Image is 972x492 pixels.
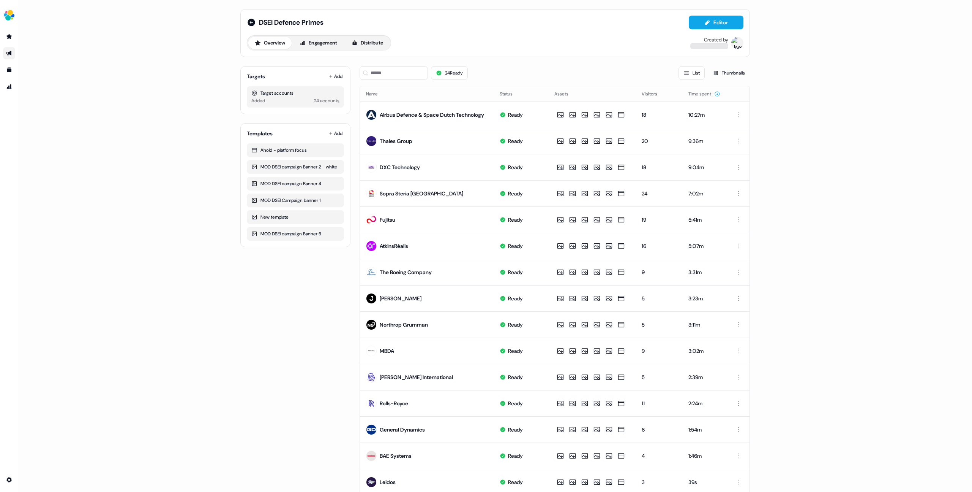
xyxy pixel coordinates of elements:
[508,216,523,224] div: Ready
[642,452,676,460] div: 4
[508,268,523,276] div: Ready
[688,190,721,197] div: 7:02m
[380,347,394,355] div: MBDA
[688,295,721,302] div: 3:23m
[688,137,721,145] div: 9:36m
[688,87,720,101] button: Time spent
[251,180,339,187] div: MOD DSEI campaign Banner 4
[689,19,743,27] a: Editor
[508,111,523,119] div: Ready
[688,216,721,224] div: 5:41m
[3,474,15,486] a: Go to integrations
[251,213,339,221] div: New template
[731,37,743,49] img: User
[380,321,428,329] div: Northrop Grumman
[642,373,676,381] div: 5
[380,242,408,250] div: AtkinsRéalis
[508,295,523,302] div: Ready
[688,373,721,381] div: 2:39m
[508,137,523,145] div: Ready
[642,400,676,407] div: 11
[314,97,339,105] div: 24 accounts
[380,478,396,486] div: Leidos
[642,295,676,302] div: 5
[259,18,323,27] span: DSEI Defence Primes
[380,268,432,276] div: The Boeing Company
[704,37,728,43] div: Created by
[345,37,390,49] button: Distribute
[380,111,484,119] div: Airbus Defence & Space Dutch Technology
[380,373,453,381] div: [PERSON_NAME] International
[508,321,523,329] div: Ready
[380,216,395,224] div: Fujitsu
[688,111,721,119] div: 10:27m
[508,373,523,381] div: Ready
[642,242,676,250] div: 16
[327,71,344,82] button: Add
[3,30,15,43] a: Go to prospects
[508,190,523,197] div: Ready
[251,163,339,171] div: MOD DSEI campaign Banner 2 - white
[3,47,15,59] a: Go to outbound experience
[508,478,523,486] div: Ready
[380,400,408,407] div: Rolls-Royce
[380,426,425,433] div: General Dynamics
[247,73,265,80] div: Targets
[247,130,273,137] div: Templates
[251,97,265,105] div: Added
[3,81,15,93] a: Go to attribution
[431,66,468,80] button: 24Ready
[642,321,676,329] div: 5
[679,66,705,80] button: List
[248,37,292,49] button: Overview
[508,242,523,250] div: Ready
[642,190,676,197] div: 24
[380,295,421,302] div: [PERSON_NAME]
[380,190,463,197] div: Sopra Steria [GEOGRAPHIC_DATA]
[380,163,420,171] div: DXC Technology
[688,163,721,171] div: 9:04m
[689,16,743,29] button: Editor
[688,321,721,329] div: 3:11m
[708,66,750,80] button: Thumbnails
[642,268,676,276] div: 9
[688,268,721,276] div: 3:31m
[508,426,523,433] div: Ready
[642,137,676,145] div: 20
[366,87,387,101] button: Name
[688,347,721,355] div: 3:02m
[688,242,721,250] div: 5:07m
[251,230,339,238] div: MOD DSEI campaign Banner 5
[508,163,523,171] div: Ready
[642,216,676,224] div: 19
[688,400,721,407] div: 2:24m
[642,87,666,101] button: Visitors
[688,426,721,433] div: 1:54m
[251,146,339,154] div: Ahold - platform focus
[508,400,523,407] div: Ready
[548,86,636,102] th: Assets
[642,426,676,433] div: 6
[380,137,412,145] div: Thales Group
[293,37,344,49] button: Engagement
[642,111,676,119] div: 18
[500,87,522,101] button: Status
[251,197,339,204] div: MOD DSEI Campaign banner 1
[688,452,721,460] div: 1:46m
[642,478,676,486] div: 3
[642,163,676,171] div: 18
[508,347,523,355] div: Ready
[3,64,15,76] a: Go to templates
[688,478,721,486] div: 39s
[251,89,339,97] div: Target accounts
[380,452,412,460] div: BAE Systems
[508,452,523,460] div: Ready
[327,128,344,139] button: Add
[642,347,676,355] div: 9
